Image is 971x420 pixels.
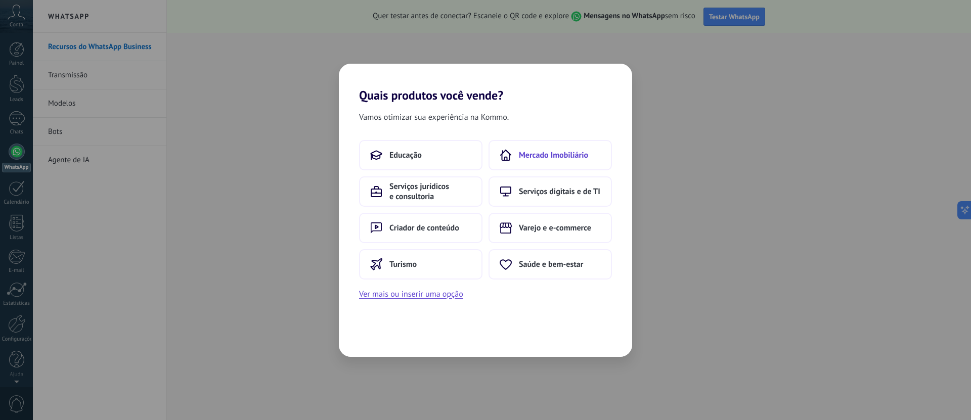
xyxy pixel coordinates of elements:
[489,249,612,279] button: Saúde e bem-estar
[359,249,482,279] button: Turismo
[489,140,612,170] button: Mercado Imobiliário
[359,213,482,243] button: Criador de conteúdo
[359,140,482,170] button: Educação
[359,288,463,301] button: Ver mais ou inserir uma opção
[359,176,482,207] button: Serviços jurídicos e consultoria
[339,64,632,103] h2: Quais produtos você vende?
[519,150,588,160] span: Mercado Imobiliário
[519,223,591,233] span: Varejo e e-commerce
[519,259,583,269] span: Saúde e bem-estar
[489,213,612,243] button: Varejo e e-commerce
[389,181,471,202] span: Serviços jurídicos e consultoria
[389,223,459,233] span: Criador de conteúdo
[519,186,600,197] span: Serviços digitais e de TI
[389,150,422,160] span: Educação
[489,176,612,207] button: Serviços digitais e de TI
[359,111,509,124] span: Vamos otimizar sua experiência na Kommo.
[389,259,417,269] span: Turismo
